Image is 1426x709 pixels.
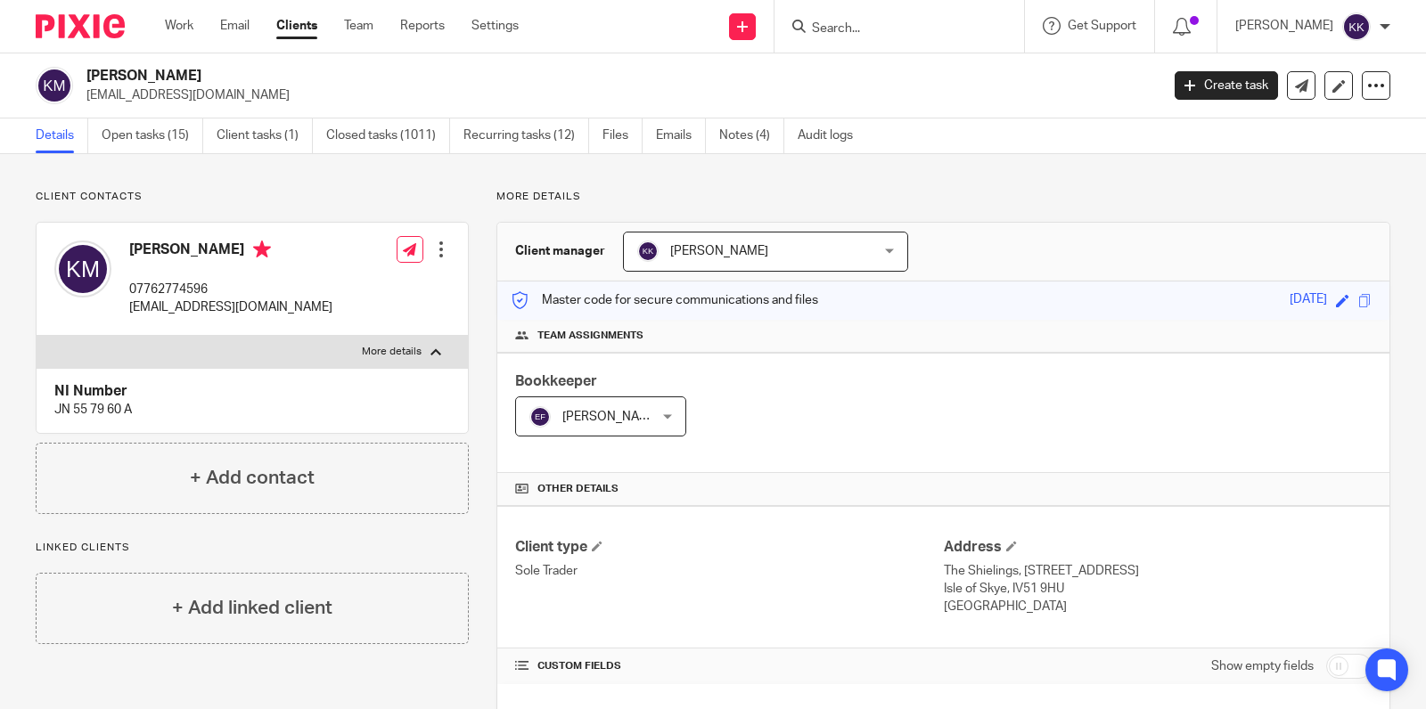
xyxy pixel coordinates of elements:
[1175,71,1278,100] a: Create task
[36,14,125,38] img: Pixie
[537,482,619,496] span: Other details
[217,118,313,153] a: Client tasks (1)
[670,245,768,257] span: [PERSON_NAME]
[637,240,659,262] img: svg%3E
[944,538,1372,557] h4: Address
[1290,290,1327,311] div: [DATE]
[54,401,450,419] p: JN 55 79 60 A
[165,17,193,35] a: Work
[129,298,332,316] p: [EMAIL_ADDRESS][DOMAIN_NAME]
[253,240,271,258] i: Primary
[602,118,643,153] a: Files
[515,659,943,673] h4: CUSTOM FIELDS
[36,118,88,153] a: Details
[400,17,445,35] a: Reports
[529,406,551,428] img: svg%3E
[471,17,519,35] a: Settings
[36,190,469,204] p: Client contacts
[656,118,706,153] a: Emails
[944,580,1372,598] p: Isle of Skye, IV51 9HU
[944,562,1372,580] p: The Shielings, [STREET_ADDRESS]
[810,21,971,37] input: Search
[54,382,450,401] h4: NI Number
[326,118,450,153] a: Closed tasks (1011)
[1342,12,1371,41] img: svg%3E
[129,281,332,298] p: 07762774596
[220,17,250,35] a: Email
[515,562,943,580] p: Sole Trader
[344,17,373,35] a: Team
[86,67,936,86] h2: [PERSON_NAME]
[537,329,643,343] span: Team assignments
[36,541,469,555] p: Linked clients
[511,291,818,309] p: Master code for secure communications and files
[798,118,866,153] a: Audit logs
[276,17,317,35] a: Clients
[172,594,332,622] h4: + Add linked client
[36,67,73,104] img: svg%3E
[362,345,422,359] p: More details
[129,240,332,263] h4: [PERSON_NAME]
[1211,657,1314,675] label: Show empty fields
[190,464,315,492] h4: + Add contact
[515,242,605,260] h3: Client manager
[515,374,597,388] span: Bookkeeper
[102,118,203,153] a: Open tasks (15)
[54,240,111,297] img: svg%3E
[463,118,589,153] a: Recurring tasks (12)
[1235,17,1333,35] p: [PERSON_NAME]
[496,190,1390,204] p: More details
[944,598,1372,615] p: [GEOGRAPHIC_DATA]
[515,538,943,557] h4: Client type
[562,411,660,423] span: [PERSON_NAME]
[86,86,1148,104] p: [EMAIL_ADDRESS][DOMAIN_NAME]
[719,118,784,153] a: Notes (4)
[1068,20,1136,32] span: Get Support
